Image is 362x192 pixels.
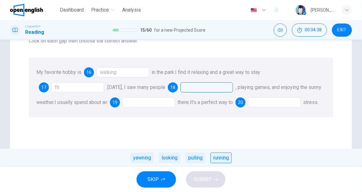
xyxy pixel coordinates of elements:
[112,100,117,105] span: 19
[292,23,327,37] button: 00:04:38
[210,153,232,163] div: running
[107,84,165,90] span: [DATE], I saw many people
[175,69,260,75] span: I find it relaxing and a great way to stay
[122,6,141,14] span: Analysis
[106,84,107,90] span: .
[296,5,306,15] img: Profile picture
[152,69,175,75] span: in the park.
[36,69,81,75] span: My favorite hobby is
[332,23,352,37] button: EXIT
[10,4,57,16] a: OpenEnglish logo
[91,6,109,14] span: Practice
[25,24,40,29] span: Linguaskill
[238,100,243,105] span: 20
[338,28,347,33] span: EXIT
[274,23,287,37] div: Mute
[41,85,46,90] span: 17
[57,4,86,16] button: Dashboard
[178,99,190,105] span: there.
[54,99,107,105] span: I usually spend about an
[140,26,152,34] span: 15 / 60
[10,4,43,16] img: OpenEnglish logo
[311,6,334,14] div: [PERSON_NAME]
[305,28,322,33] span: 00:04:38
[96,67,149,77] div: walking
[86,70,91,75] span: 16
[147,175,159,184] span: SKIP
[51,82,104,92] div: fit
[29,37,333,45] span: Click on each gap then choose the correct answer.
[60,6,84,14] span: Dashboard
[185,153,205,163] div: pulling
[250,8,258,13] img: en
[89,4,117,16] button: Practice
[154,26,205,34] span: for a new Projected Score
[130,153,154,163] div: yawning
[170,85,175,90] span: 18
[190,99,233,105] span: It's a perfect way to
[25,29,44,36] h1: Reading
[159,153,180,163] div: looking
[137,171,176,188] button: SKIP
[303,99,318,105] span: stress.
[292,23,327,37] div: Hide
[120,4,144,16] button: Analysis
